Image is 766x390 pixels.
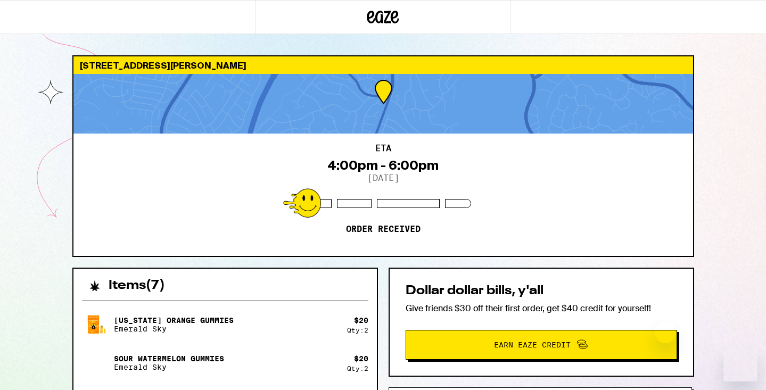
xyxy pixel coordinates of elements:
[347,365,368,372] div: Qty: 2
[406,303,677,314] p: Give friends $30 off their first order, get $40 credit for yourself!
[723,347,757,381] iframe: Button to launch messaging window
[114,354,224,363] p: Sour Watermelon Gummies
[114,316,234,325] p: [US_STATE] Orange Gummies
[347,327,368,334] div: Qty: 2
[375,144,391,153] h2: ETA
[494,341,571,348] span: Earn Eaze Credit
[109,279,165,292] h2: Items ( 7 )
[406,330,677,360] button: Earn Eaze Credit
[367,173,399,183] p: [DATE]
[114,325,234,333] p: Emerald Sky
[327,158,439,173] div: 4:00pm - 6:00pm
[114,363,224,371] p: Emerald Sky
[73,56,693,74] div: [STREET_ADDRESS][PERSON_NAME]
[354,354,368,363] div: $ 20
[406,285,677,297] h2: Dollar dollar bills, y'all
[346,224,421,235] p: Order received
[354,316,368,325] div: $ 20
[655,322,676,343] iframe: Close message
[82,348,112,378] img: Sour Watermelon Gummies
[82,310,112,339] img: California Orange Gummies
